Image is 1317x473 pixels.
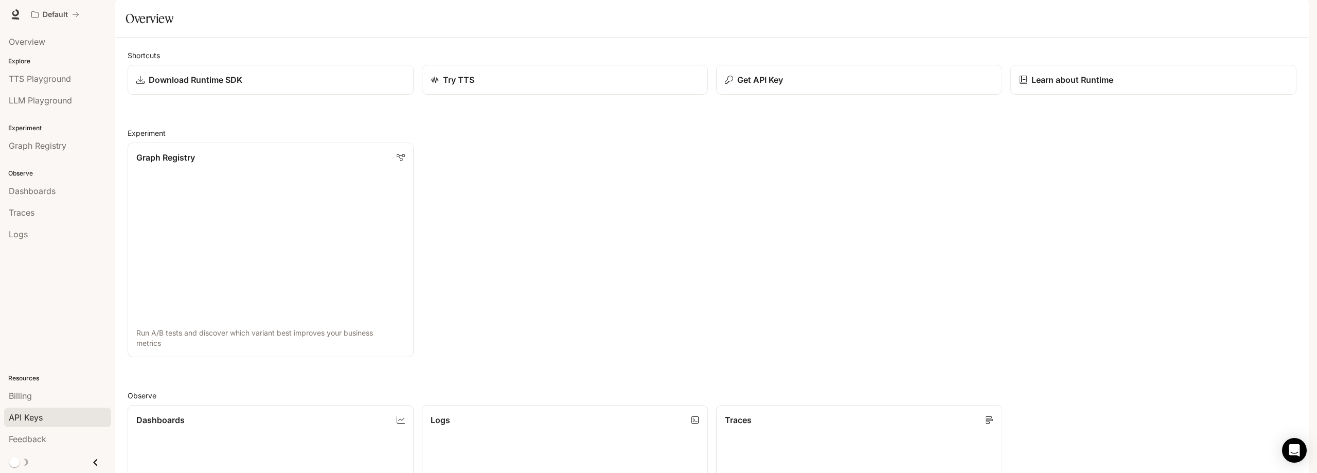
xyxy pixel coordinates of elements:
p: Run A/B tests and discover which variant best improves your business metrics [136,328,405,348]
h1: Overview [126,8,173,29]
p: Graph Registry [136,151,195,164]
div: Open Intercom Messenger [1282,438,1307,463]
button: All workspaces [27,4,84,25]
a: Download Runtime SDK [128,65,414,95]
p: Try TTS [443,74,474,86]
p: Dashboards [136,414,185,426]
h2: Experiment [128,128,1296,138]
a: Try TTS [422,65,708,95]
p: Default [43,10,68,19]
a: Graph RegistryRun A/B tests and discover which variant best improves your business metrics [128,143,414,357]
p: Learn about Runtime [1031,74,1113,86]
p: Download Runtime SDK [149,74,242,86]
a: Learn about Runtime [1010,65,1296,95]
button: Get API Key [716,65,1002,95]
p: Traces [725,414,752,426]
p: Logs [431,414,450,426]
p: Get API Key [737,74,783,86]
h2: Shortcuts [128,50,1296,61]
h2: Observe [128,390,1296,401]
